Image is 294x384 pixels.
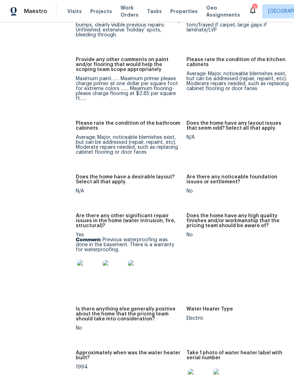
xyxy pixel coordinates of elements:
div: Average: Major, noticeable blemishes exist, but can be addressed (repair, repaint, etc). Moderate... [76,135,181,155]
span: Projects [90,8,112,15]
div: 1994 [76,365,181,370]
div: Poor: badly worn, permanent stains larger than 6” diameter, unusually colored, torn/frayed if car... [186,13,292,33]
div: N/A [186,135,292,140]
h5: Does the home have any high quality finishes and/or workmanship that the pricing team should be a... [186,213,292,228]
p: Previous waterproofing was done in the basement. There is a warranty for waterproofing. [76,237,181,252]
div: Yes [76,232,181,287]
div: No [76,326,181,331]
h5: Does the home have any layout issues that seem odd? Select all that apply. [186,121,292,131]
div: N/A [76,189,181,194]
div: No [186,232,292,237]
div: Maximum paint…… Maximum primer please charge primer at one dollar per square foot for extreme col... [76,76,181,101]
h5: Please rate the condition of the bathroom cabinets [76,121,181,131]
div: No [186,189,292,194]
b: Comment: [76,237,101,242]
span: Properties [170,8,198,15]
h5: Take 1 photo of water heater label with serial number [186,350,292,360]
h5: Is there anything else generally positive about the home that the pricing team should take into c... [76,307,181,321]
h5: Please rate the condition of the kitchen cabinets [186,57,292,67]
span: Visits [67,8,82,15]
div: Average: Major, noticeable blemishes exist, but can be addressed (repair, repaint, etc). Moderate... [186,71,292,91]
div: Poor: Overspray, mismatched sheens, ceiling bumps, clearly visible previous repairs; Unfinished; ... [76,18,181,37]
span: Work Orders [121,4,139,18]
h5: Are there any other significant repair issues in the home (water intrusion, fire, structural)? [76,213,181,228]
h5: Approximately when was the water heater built? [76,350,181,360]
div: Electric [186,316,292,321]
h5: Provide any other comments on paint and/or flooring that would help the scoping team scope approp... [76,57,181,72]
h5: Does the home have a desirable layout? Select all that apply. [76,175,181,184]
h5: Are there any noticeable foundation issues or settlement? [186,175,292,184]
span: Maestro [24,8,47,15]
div: 1 [252,4,257,11]
h5: Water Heater Type [186,307,233,312]
span: Tasks [147,9,162,14]
span: Geo Assignments [206,4,240,18]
